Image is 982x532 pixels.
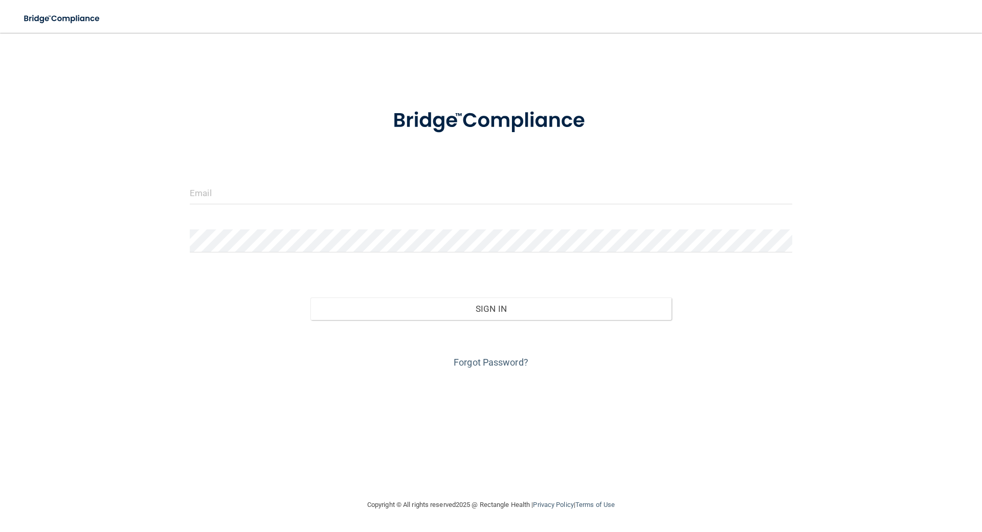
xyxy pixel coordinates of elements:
[533,501,573,508] a: Privacy Policy
[190,181,792,204] input: Email
[304,488,678,521] div: Copyright © All rights reserved 2025 @ Rectangle Health | |
[454,357,528,368] a: Forgot Password?
[575,501,615,508] a: Terms of Use
[310,297,672,320] button: Sign In
[372,94,610,147] img: bridge_compliance_login_screen.278c3ca4.svg
[15,8,109,29] img: bridge_compliance_login_screen.278c3ca4.svg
